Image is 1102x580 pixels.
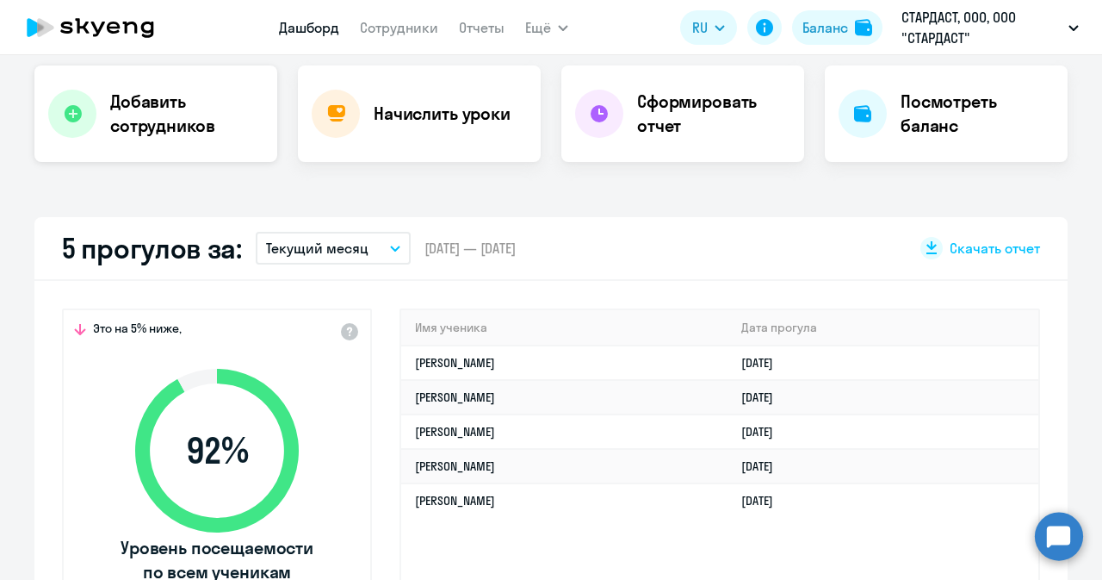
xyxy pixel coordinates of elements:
[741,424,787,440] a: [DATE]
[415,458,495,474] a: [PERSON_NAME]
[525,10,568,45] button: Ещё
[741,458,787,474] a: [DATE]
[415,424,495,440] a: [PERSON_NAME]
[401,310,727,346] th: Имя ученика
[692,17,708,38] span: RU
[459,19,505,36] a: Отчеты
[415,493,495,508] a: [PERSON_NAME]
[266,238,368,259] p: Текущий месяц
[374,102,511,126] h4: Начислить уроки
[118,430,316,471] span: 92 %
[741,493,787,508] a: [DATE]
[893,7,1087,48] button: СТАРДАСТ, ООО, ООО "СТАРДАСТ"
[741,390,787,405] a: [DATE]
[901,90,1054,138] h4: Посмотреть баланс
[93,321,182,341] span: Это на 5% ниже,
[256,232,411,265] button: Текущий месяц
[950,239,1040,258] span: Скачать отчет
[802,17,848,38] div: Баланс
[415,355,495,371] a: [PERSON_NAME]
[901,7,1062,48] p: СТАРДАСТ, ООО, ООО "СТАРДАСТ"
[110,90,263,138] h4: Добавить сотрудников
[279,19,339,36] a: Дашборд
[525,17,551,38] span: Ещё
[360,19,438,36] a: Сотрудники
[680,10,737,45] button: RU
[62,231,242,265] h2: 5 прогулов за:
[415,390,495,405] a: [PERSON_NAME]
[741,355,787,371] a: [DATE]
[792,10,882,45] button: Балансbalance
[855,19,872,36] img: balance
[727,310,1038,346] th: Дата прогула
[637,90,790,138] h4: Сформировать отчет
[424,239,516,258] span: [DATE] — [DATE]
